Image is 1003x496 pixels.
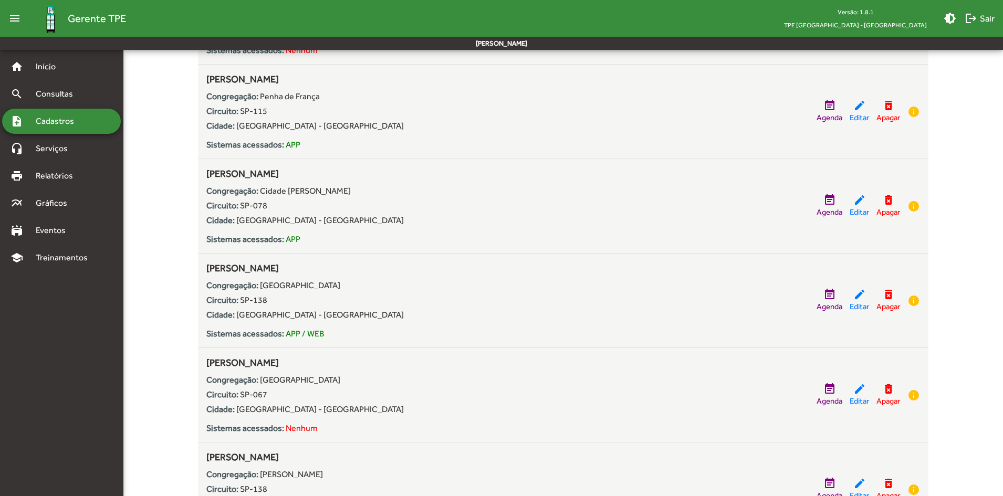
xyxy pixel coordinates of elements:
[29,197,81,209] span: Gráficos
[206,234,284,244] strong: Sistemas acessados:
[206,357,279,368] span: [PERSON_NAME]
[11,251,23,264] mat-icon: school
[206,404,235,414] strong: Cidade:
[850,206,869,218] span: Editar
[11,60,23,73] mat-icon: home
[853,383,866,395] mat-icon: edit
[206,469,258,479] strong: Congregação:
[206,140,284,150] strong: Sistemas acessados:
[206,186,258,196] strong: Congregação:
[240,295,267,305] span: SP-138
[882,288,895,301] mat-icon: delete_forever
[817,395,842,407] span: Agenda
[850,301,869,313] span: Editar
[965,9,995,28] span: Sair
[823,99,836,112] mat-icon: event_note
[206,121,235,131] strong: Cidade:
[206,262,279,273] span: [PERSON_NAME]
[907,389,920,402] mat-icon: info
[11,88,23,100] mat-icon: search
[11,197,23,209] mat-icon: multiline_chart
[944,12,956,25] mat-icon: brightness_medium
[11,142,23,155] mat-icon: headset_mic
[206,310,235,320] strong: Cidade:
[206,484,238,494] strong: Circuito:
[260,469,323,479] span: [PERSON_NAME]
[286,234,300,244] span: APP
[206,215,235,225] strong: Cidade:
[776,5,935,18] div: Versão: 1.8.1
[236,215,404,225] span: [GEOGRAPHIC_DATA] - [GEOGRAPHIC_DATA]
[29,60,71,73] span: Início
[11,115,23,128] mat-icon: note_add
[206,389,238,399] strong: Circuito:
[286,329,324,339] span: APP / WEB
[823,194,836,206] mat-icon: event_note
[960,9,999,28] button: Sair
[4,8,25,29] mat-icon: menu
[206,168,279,179] span: [PERSON_NAME]
[907,294,920,307] mat-icon: info
[876,301,900,313] span: Apagar
[260,280,340,290] span: [GEOGRAPHIC_DATA]
[823,383,836,395] mat-icon: event_note
[240,484,267,494] span: SP-138
[68,10,126,27] span: Gerente TPE
[882,477,895,490] mat-icon: delete_forever
[850,112,869,124] span: Editar
[240,106,267,116] span: SP-115
[823,477,836,490] mat-icon: event_note
[29,170,87,182] span: Relatórios
[882,99,895,112] mat-icon: delete_forever
[907,105,920,118] mat-icon: info
[853,194,866,206] mat-icon: edit
[853,477,866,490] mat-icon: edit
[236,404,404,414] span: [GEOGRAPHIC_DATA] - [GEOGRAPHIC_DATA]
[29,224,80,237] span: Eventos
[11,224,23,237] mat-icon: stadium
[260,186,351,196] span: Cidade [PERSON_NAME]
[260,91,320,101] span: Penha de França
[206,106,238,116] strong: Circuito:
[817,206,842,218] span: Agenda
[876,112,900,124] span: Apagar
[817,301,842,313] span: Agenda
[34,2,68,36] img: Logo
[236,310,404,320] span: [GEOGRAPHIC_DATA] - [GEOGRAPHIC_DATA]
[29,115,88,128] span: Cadastros
[25,2,126,36] a: Gerente TPE
[206,73,279,85] span: [PERSON_NAME]
[206,280,258,290] strong: Congregação:
[853,99,866,112] mat-icon: edit
[882,383,895,395] mat-icon: delete_forever
[776,18,935,31] span: TPE [GEOGRAPHIC_DATA] - [GEOGRAPHIC_DATA]
[29,142,82,155] span: Serviços
[206,451,279,462] span: [PERSON_NAME]
[817,112,842,124] span: Agenda
[236,121,404,131] span: [GEOGRAPHIC_DATA] - [GEOGRAPHIC_DATA]
[206,375,258,385] strong: Congregação:
[11,170,23,182] mat-icon: print
[907,200,920,213] mat-icon: info
[853,288,866,301] mat-icon: edit
[29,88,87,100] span: Consultas
[206,45,284,55] strong: Sistemas acessados:
[286,45,318,55] span: Nenhum
[260,375,340,385] span: [GEOGRAPHIC_DATA]
[240,389,267,399] span: SP-067
[206,200,238,210] strong: Circuito:
[206,329,284,339] strong: Sistemas acessados:
[206,295,238,305] strong: Circuito:
[823,288,836,301] mat-icon: event_note
[907,483,920,496] mat-icon: info
[286,423,318,433] span: Nenhum
[29,251,100,264] span: Treinamentos
[850,395,869,407] span: Editar
[286,140,300,150] span: APP
[965,12,977,25] mat-icon: logout
[206,91,258,101] strong: Congregação:
[882,194,895,206] mat-icon: delete_forever
[206,423,284,433] strong: Sistemas acessados:
[876,206,900,218] span: Apagar
[876,395,900,407] span: Apagar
